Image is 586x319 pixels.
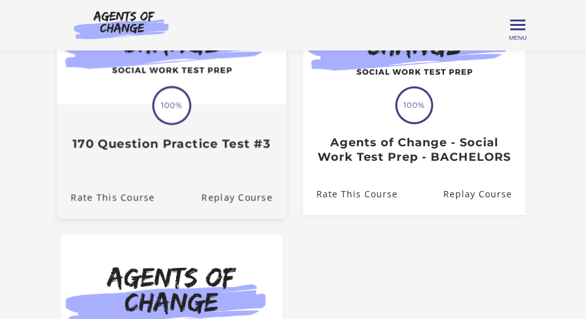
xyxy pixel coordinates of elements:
[509,34,527,41] span: Menu
[71,137,273,151] h3: 170 Question Practice Test #3
[303,174,398,215] a: Agents of Change - Social Work Test Prep - BACHELORS: Rate This Course
[154,88,189,124] span: 100%
[201,177,287,219] a: 170 Question Practice Test #3: Resume Course
[316,136,511,164] h3: Agents of Change - Social Work Test Prep - BACHELORS
[61,10,182,39] img: Agents of Change Logo
[510,24,525,26] span: Toggle menu
[397,88,431,122] span: 100%
[57,177,155,219] a: 170 Question Practice Test #3: Rate This Course
[443,174,525,215] a: Agents of Change - Social Work Test Prep - BACHELORS: Resume Course
[510,18,525,33] button: Toggle menu Menu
